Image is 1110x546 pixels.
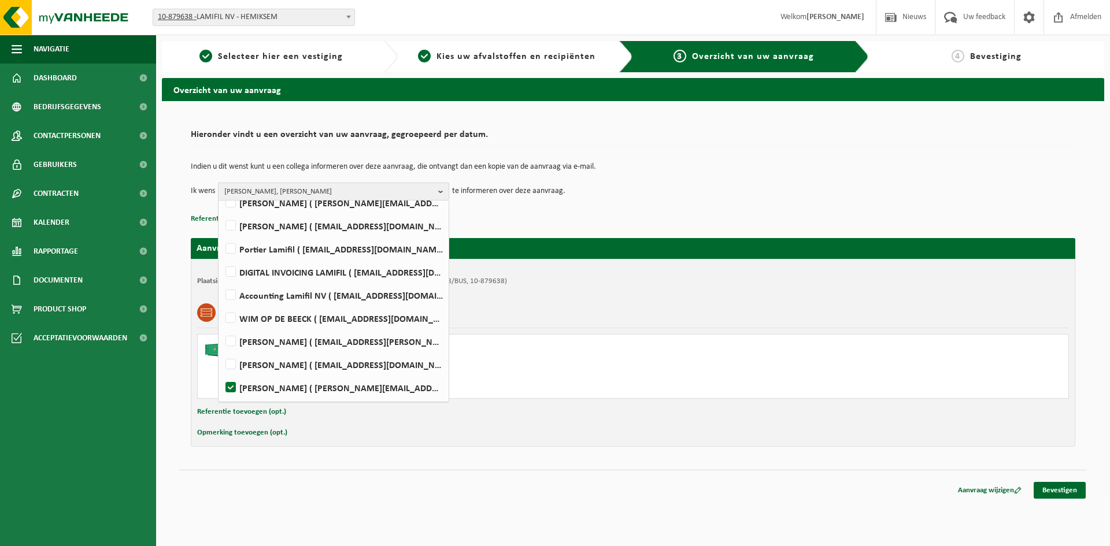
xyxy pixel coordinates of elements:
[436,52,595,61] span: Kies uw afvalstoffen en recipiënten
[197,277,247,285] strong: Plaatsingsadres:
[970,52,1022,61] span: Bevestiging
[34,179,79,208] span: Contracten
[452,183,565,200] p: te informeren over deze aanvraag.
[224,183,434,200] span: [PERSON_NAME], [PERSON_NAME]
[34,324,127,352] span: Acceptatievoorwaarden
[191,163,1075,171] p: Indien u dit wenst kunt u een collega informeren over deze aanvraag, die ontvangt dan een kopie v...
[153,9,355,26] span: 10-879638 - LAMIFIL NV - HEMIKSEM
[191,130,1075,146] h2: Hieronder vindt u een overzicht van uw aanvraag, gegroepeerd per datum.
[223,240,443,258] label: Portier Lamifil ( [EMAIL_ADDRESS][DOMAIN_NAME] )
[806,13,864,21] strong: [PERSON_NAME]
[168,50,375,64] a: 1Selecteer hier een vestiging
[223,263,443,281] label: DIGITAL INVOICING LAMIFIL ( [EMAIL_ADDRESS][DOMAIN_NAME] )
[34,121,101,150] span: Contactpersonen
[949,482,1030,499] a: Aanvraag wijzigen
[250,359,679,368] div: Ophalen en plaatsen lege container
[223,356,443,373] label: [PERSON_NAME] ( [EMAIL_ADDRESS][DOMAIN_NAME] )
[404,50,610,64] a: 2Kies uw afvalstoffen en recipiënten
[418,50,431,62] span: 2
[197,425,287,440] button: Opmerking toevoegen (opt.)
[162,78,1104,101] h2: Overzicht van uw aanvraag
[197,244,283,253] strong: Aanvraag voor [DATE]
[223,333,443,350] label: [PERSON_NAME] ( [EMAIL_ADDRESS][PERSON_NAME][DOMAIN_NAME] )
[34,266,83,295] span: Documenten
[250,383,679,392] div: Containers: C30 - 931
[674,50,686,62] span: 3
[250,374,679,383] div: Aantal: 1
[34,64,77,92] span: Dashboard
[191,183,215,200] p: Ik wens
[223,217,443,235] label: [PERSON_NAME] ( [EMAIL_ADDRESS][DOMAIN_NAME] )
[952,50,964,62] span: 4
[191,211,280,226] button: Referentie toevoegen (opt.)
[158,13,197,21] tcxspan: Call 10-879638 - via 3CX
[218,183,449,200] button: [PERSON_NAME], [PERSON_NAME]
[203,340,238,358] img: HK-XC-30-GN-00.png
[223,379,443,396] label: [PERSON_NAME] ( [PERSON_NAME][EMAIL_ADDRESS][DOMAIN_NAME] )
[218,52,343,61] span: Selecteer hier een vestiging
[34,92,101,121] span: Bedrijfsgegevens
[197,404,286,419] button: Referentie toevoegen (opt.)
[34,237,78,266] span: Rapportage
[34,295,86,324] span: Product Shop
[199,50,212,62] span: 1
[223,310,443,327] label: WIM OP DE BEECK ( [EMAIL_ADDRESS][DOMAIN_NAME] )
[1034,482,1086,499] a: Bevestigen
[223,194,443,211] label: [PERSON_NAME] ( [PERSON_NAME][EMAIL_ADDRESS][DOMAIN_NAME] )
[34,150,77,179] span: Gebruikers
[223,287,443,304] label: Accounting Lamifil NV ( [EMAIL_ADDRESS][DOMAIN_NAME] )
[692,52,814,61] span: Overzicht van uw aanvraag
[34,208,69,237] span: Kalender
[34,35,69,64] span: Navigatie
[153,9,354,25] span: 10-879638 - LAMIFIL NV - HEMIKSEM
